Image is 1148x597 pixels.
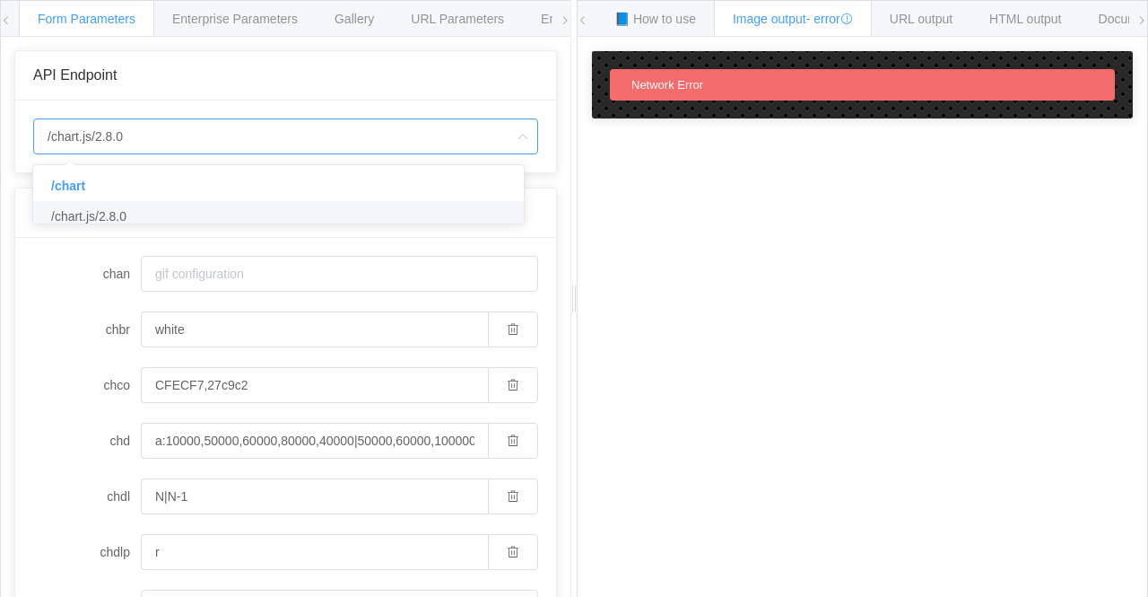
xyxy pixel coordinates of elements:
[141,423,488,459] input: chart data
[541,12,618,26] span: Environments
[733,12,853,26] span: Image output
[51,209,126,224] span: /chart.js/2.8.0
[141,534,488,570] input: Position of the legend and order of the legend entries
[141,367,488,403] input: series colors
[38,12,135,26] span: Form Parameters
[806,12,853,26] span: - error
[33,367,141,403] label: chco
[33,119,538,154] input: Select
[335,12,374,26] span: Gallery
[33,256,141,292] label: chan
[172,12,298,26] span: Enterprise Parameters
[51,179,85,193] span: /chart
[33,423,141,459] label: chd
[33,312,141,347] label: chbr
[141,478,488,514] input: Text for each series, to display in the legend
[890,12,952,26] span: URL output
[631,78,703,92] span: Network Error
[989,12,1061,26] span: HTML output
[411,12,504,26] span: URL Parameters
[141,312,488,347] input: Bar corner radius. Display bars with rounded corner.
[33,478,141,514] label: chdl
[141,256,538,292] input: gif configuration
[33,534,141,570] label: chdlp
[614,12,696,26] span: 📘 How to use
[33,67,117,83] span: API Endpoint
